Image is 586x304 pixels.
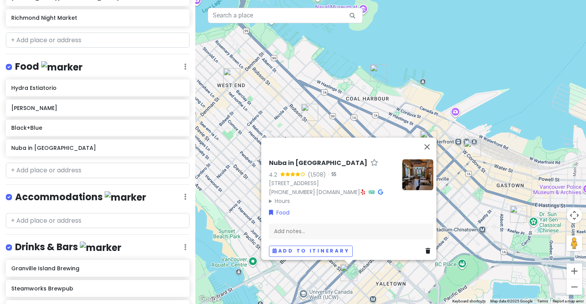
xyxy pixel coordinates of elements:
[567,279,582,295] button: Zoom out
[269,223,433,239] div: Add notes...
[537,299,548,303] a: Terms (opens in new tab)
[316,188,360,196] a: [DOMAIN_NAME]
[11,124,184,131] h6: Black+Blue
[269,246,353,257] button: Add to itinerary
[197,294,223,304] a: Open this area in Google Maps (opens a new window)
[370,64,387,81] div: Seawall Water Walk
[11,105,184,112] h6: [PERSON_NAME]
[567,263,582,279] button: Zoom in
[510,206,527,223] div: Chinatown
[197,294,223,304] img: Google
[6,33,190,48] input: + Add place or address
[15,191,146,204] h4: Accommodations
[420,131,437,148] div: Hydra Estiatorio
[11,265,184,272] h6: Granville Island Brewing
[418,137,436,156] button: Close
[567,208,582,223] button: Map camera controls
[269,159,396,205] div: · ·
[269,188,315,196] a: [PHONE_NUMBER]
[6,163,190,178] input: + Add place or address
[553,299,584,303] a: Report a map error
[105,191,146,203] img: marker
[378,189,383,195] i: Google Maps
[269,197,396,205] summary: Hours
[326,171,336,179] div: ·
[80,242,121,254] img: marker
[369,189,375,195] i: Tripadvisor
[269,208,290,217] a: Food
[402,159,433,190] img: Picture of the place
[41,61,83,73] img: marker
[301,104,318,121] div: Ramen Danbo Robson
[269,170,280,179] div: 4.2
[6,213,190,228] input: + Add place or address
[208,8,363,23] input: Search a place
[11,144,184,151] h6: Nuba in [GEOGRAPHIC_DATA]
[269,159,367,167] h6: Nuba in [GEOGRAPHIC_DATA]
[567,235,582,251] button: Drag Pegman onto the map to open Street View
[11,14,184,21] h6: Richmond Night Market
[340,264,357,281] div: Nuba in Yaletown
[11,285,184,292] h6: Steamworks Brewpub
[11,84,184,91] h6: Hydra Estiatorio
[452,299,486,304] button: Keyboard shortcuts
[371,159,378,167] a: Star place
[223,68,240,85] div: West End
[464,140,481,157] div: Steamworks Brewpub
[426,247,433,255] a: Delete place
[308,170,326,179] div: (1,508)
[269,179,319,187] a: [STREET_ADDRESS]
[15,241,121,254] h4: Drinks & Bars
[15,60,83,73] h4: Food
[490,299,533,303] span: Map data ©2025 Google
